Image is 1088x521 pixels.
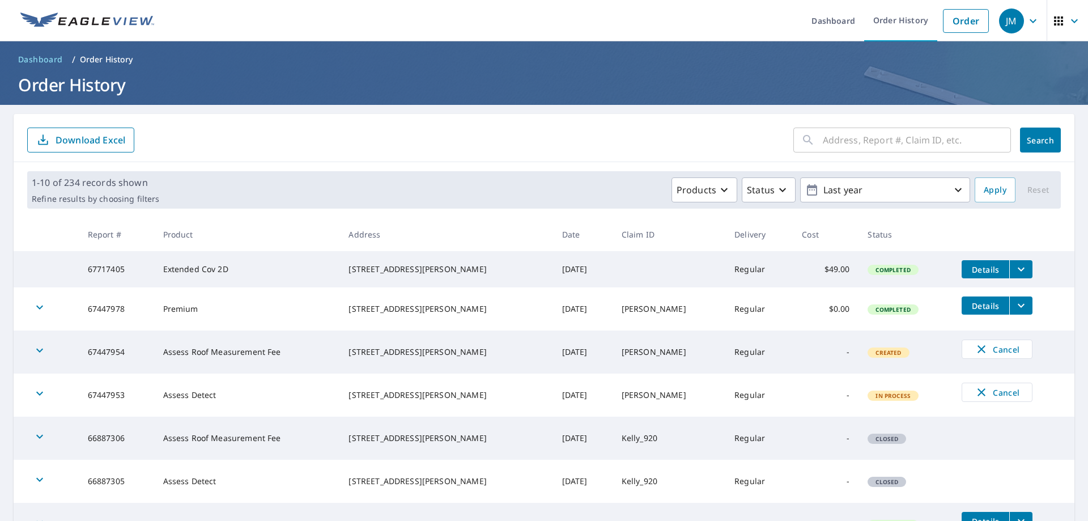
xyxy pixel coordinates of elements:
a: Order [943,9,989,33]
td: $0.00 [793,287,858,331]
p: Last year [819,180,951,200]
nav: breadcrumb [14,50,1074,69]
th: Address [339,218,552,251]
td: 66887305 [79,460,154,503]
span: Details [968,264,1002,275]
p: Status [747,183,775,197]
th: Date [553,218,613,251]
td: Regular [725,251,793,287]
button: Apply [975,177,1015,202]
p: Download Excel [56,134,125,146]
td: [DATE] [553,460,613,503]
span: In Process [869,392,917,400]
td: Regular [725,460,793,503]
td: Assess Detect [154,460,340,503]
td: [PERSON_NAME] [613,287,725,331]
span: Apply [984,183,1006,197]
button: Download Excel [27,128,134,153]
th: Claim ID [613,218,725,251]
p: 1-10 of 234 records shown [32,176,159,189]
td: [DATE] [553,374,613,417]
th: Product [154,218,340,251]
span: Completed [869,266,917,274]
td: - [793,460,858,503]
span: Cancel [974,342,1021,356]
span: Cancel [974,386,1021,399]
td: $49.00 [793,251,858,287]
td: - [793,417,858,460]
button: Cancel [962,340,1032,359]
td: Premium [154,287,340,331]
button: filesDropdownBtn-67447978 [1009,296,1032,315]
button: filesDropdownBtn-67717405 [1009,260,1032,278]
td: - [793,331,858,374]
td: [PERSON_NAME] [613,331,725,374]
span: Details [968,300,1002,311]
td: Assess Detect [154,374,340,417]
div: [STREET_ADDRESS][PERSON_NAME] [348,476,543,487]
input: Address, Report #, Claim ID, etc. [823,124,1011,156]
td: Regular [725,331,793,374]
div: [STREET_ADDRESS][PERSON_NAME] [348,389,543,401]
td: [PERSON_NAME] [613,374,725,417]
h1: Order History [14,73,1074,96]
p: Refine results by choosing filters [32,194,159,204]
td: 67447954 [79,331,154,374]
td: Regular [725,417,793,460]
td: Extended Cov 2D [154,251,340,287]
td: Assess Roof Measurement Fee [154,331,340,374]
button: detailsBtn-67447978 [962,296,1009,315]
td: Kelly_920 [613,417,725,460]
div: [STREET_ADDRESS][PERSON_NAME] [348,303,543,315]
button: Cancel [962,383,1032,402]
button: Products [671,177,737,202]
button: Search [1020,128,1061,153]
td: - [793,374,858,417]
li: / [72,53,75,66]
p: Products [677,183,716,197]
th: Status [858,218,953,251]
th: Delivery [725,218,793,251]
td: 67447953 [79,374,154,417]
div: [STREET_ADDRESS][PERSON_NAME] [348,346,543,358]
div: [STREET_ADDRESS][PERSON_NAME] [348,433,543,444]
th: Report # [79,218,154,251]
span: Completed [869,306,917,314]
span: Closed [869,435,905,443]
td: [DATE] [553,251,613,287]
span: Created [869,349,908,357]
td: Assess Roof Measurement Fee [154,417,340,460]
span: Dashboard [18,54,63,65]
td: [DATE] [553,287,613,331]
td: [DATE] [553,331,613,374]
td: [DATE] [553,417,613,460]
a: Dashboard [14,50,67,69]
td: Regular [725,374,793,417]
td: 67447978 [79,287,154,331]
span: Closed [869,478,905,486]
td: Kelly_920 [613,460,725,503]
span: Search [1029,135,1052,146]
button: Status [742,177,796,202]
td: 67717405 [79,251,154,287]
button: detailsBtn-67717405 [962,260,1009,278]
div: JM [999,9,1024,33]
td: Regular [725,287,793,331]
p: Order History [80,54,133,65]
th: Cost [793,218,858,251]
td: 66887306 [79,417,154,460]
button: Last year [800,177,970,202]
div: [STREET_ADDRESS][PERSON_NAME] [348,264,543,275]
img: EV Logo [20,12,154,29]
